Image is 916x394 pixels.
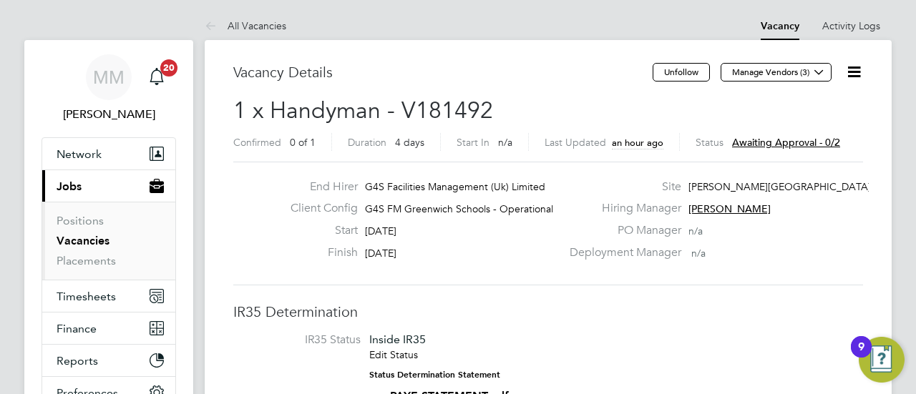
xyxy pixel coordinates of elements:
label: Hiring Manager [561,201,681,216]
span: Awaiting approval - 0/2 [732,136,840,149]
a: Vacancy [761,20,799,32]
span: 0 of 1 [290,136,316,149]
span: MM [93,68,125,87]
button: Reports [42,345,175,376]
span: 1 x Handyman - V181492 [233,97,493,124]
span: n/a [691,247,706,260]
button: Network [42,138,175,169]
span: G4S FM Greenwich Schools - Operational [365,202,553,215]
span: G4S Facilities Management (Uk) Limited [365,180,545,193]
button: Open Resource Center, 9 new notifications [859,337,905,383]
label: Confirmed [233,136,281,149]
a: Activity Logs [822,19,880,32]
label: PO Manager [561,223,681,238]
button: Jobs [42,170,175,202]
label: Start [279,223,358,238]
button: Unfollow [653,63,710,82]
span: Network [57,147,102,161]
label: Finish [279,245,358,260]
a: Placements [57,254,116,267]
span: 20 [160,59,177,77]
strong: Status Determination Statement [369,370,500,380]
span: Reports [57,354,98,368]
span: Inside IR35 [369,333,426,346]
label: Deployment Manager [561,245,681,260]
span: [DATE] [365,247,396,260]
span: 4 days [395,136,424,149]
button: Timesheets [42,280,175,312]
a: MM[PERSON_NAME] [42,54,176,123]
label: Client Config [279,201,358,216]
a: 20 [142,54,171,100]
span: an hour ago [612,137,663,149]
span: Monique Maussant [42,106,176,123]
button: Manage Vendors (3) [721,63,832,82]
label: Duration [348,136,386,149]
span: [PERSON_NAME] [688,202,771,215]
a: Vacancies [57,234,109,247]
a: All Vacancies [205,19,286,32]
button: Finance [42,312,175,344]
div: 9 [858,347,864,365]
h3: IR35 Determination [233,302,863,321]
label: IR35 Status [248,333,361,348]
label: Status [696,136,723,149]
a: Positions [57,214,104,227]
span: [DATE] [365,225,396,237]
span: Jobs [57,179,82,193]
span: Timesheets [57,290,116,303]
label: Site [561,179,681,194]
label: End Hirer [279,179,358,194]
label: Start In [457,136,489,149]
label: Last Updated [545,136,606,149]
span: n/a [688,225,703,237]
h3: Vacancy Details [233,63,653,82]
div: Jobs [42,202,175,280]
a: Edit Status [369,348,418,361]
span: Finance [57,322,97,335]
span: n/a [498,136,512,149]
